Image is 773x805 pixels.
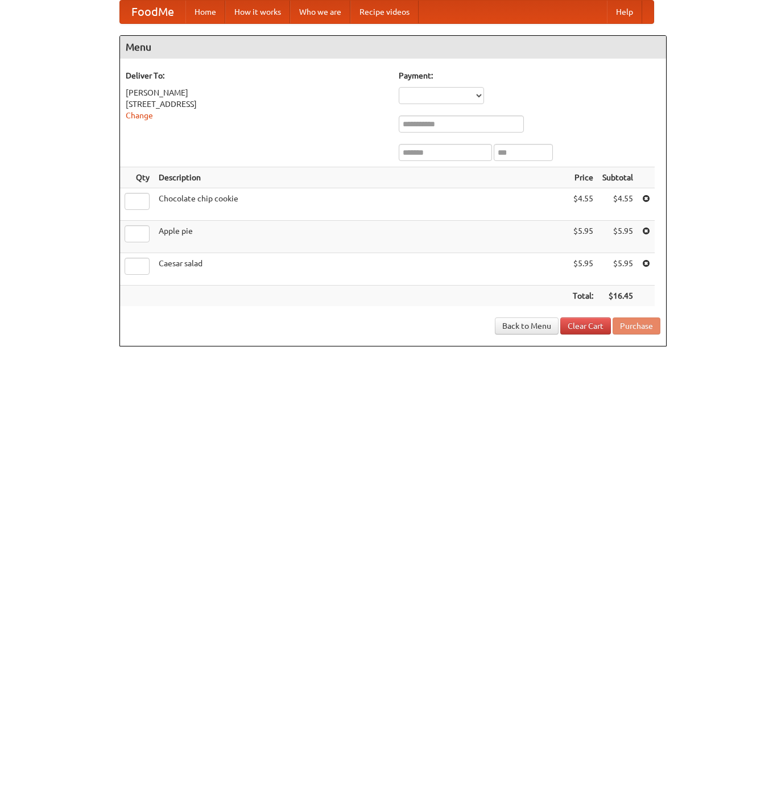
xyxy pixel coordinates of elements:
[560,317,611,335] a: Clear Cart
[126,70,387,81] h5: Deliver To:
[568,253,598,286] td: $5.95
[120,36,666,59] h4: Menu
[185,1,225,23] a: Home
[126,87,387,98] div: [PERSON_NAME]
[154,253,568,286] td: Caesar salad
[225,1,290,23] a: How it works
[399,70,660,81] h5: Payment:
[154,188,568,221] td: Chocolate chip cookie
[598,167,638,188] th: Subtotal
[568,286,598,307] th: Total:
[598,286,638,307] th: $16.45
[598,188,638,221] td: $4.55
[598,221,638,253] td: $5.95
[120,1,185,23] a: FoodMe
[568,221,598,253] td: $5.95
[120,167,154,188] th: Qty
[613,317,660,335] button: Purchase
[154,221,568,253] td: Apple pie
[350,1,419,23] a: Recipe videos
[126,98,387,110] div: [STREET_ADDRESS]
[607,1,642,23] a: Help
[154,167,568,188] th: Description
[598,253,638,286] td: $5.95
[290,1,350,23] a: Who we are
[126,111,153,120] a: Change
[568,167,598,188] th: Price
[568,188,598,221] td: $4.55
[495,317,559,335] a: Back to Menu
